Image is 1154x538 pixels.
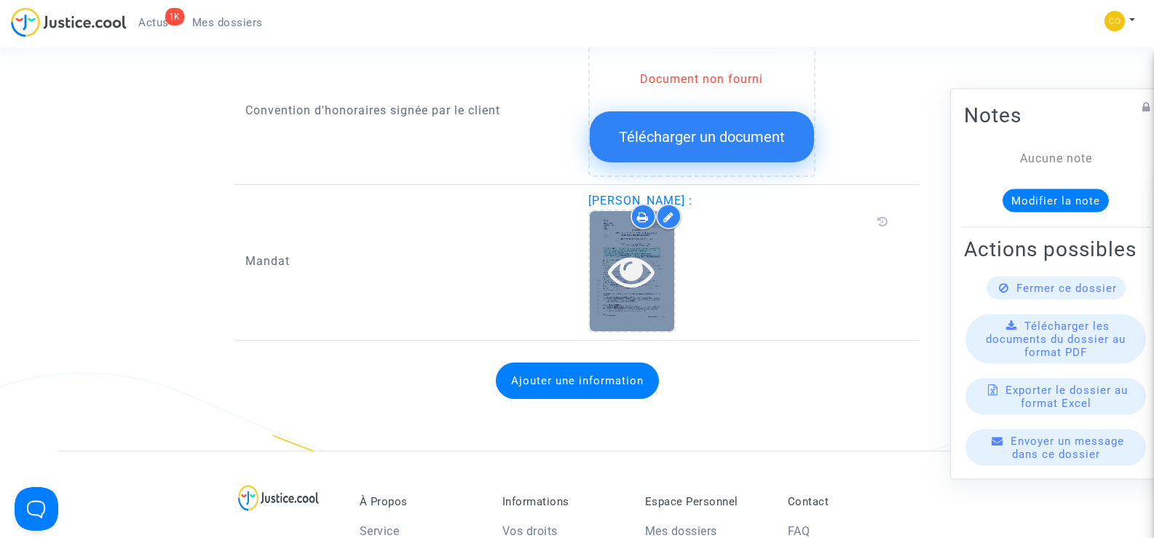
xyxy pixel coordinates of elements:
a: Mes dossiers [645,524,717,538]
h2: Actions possibles [964,236,1147,261]
p: Contact [788,495,909,508]
div: Aucune note [986,149,1126,167]
div: Document non fourni [590,71,814,88]
div: 1K [165,8,184,25]
p: Espace Personnel [645,495,766,508]
span: [PERSON_NAME] : [588,194,692,207]
a: FAQ [788,524,810,538]
a: Vos droits [502,524,558,538]
button: Ajouter une information [496,363,659,399]
img: 84a266a8493598cb3cce1313e02c3431 [1104,11,1125,31]
span: Fermer ce dossier [1016,281,1117,294]
p: Mandat [245,252,566,270]
span: Exporter le dossier au format Excel [1005,383,1128,409]
p: À Propos [360,495,481,508]
button: Modifier la note [1003,189,1109,212]
span: Actus [138,16,169,29]
h2: Notes [964,102,1147,127]
a: Service [360,524,400,538]
a: Mes dossiers [181,12,274,33]
p: Informations [502,495,623,508]
iframe: Help Scout Beacon - Open [15,487,58,531]
img: logo-lg.svg [238,485,319,511]
a: 1KActus [127,12,181,33]
span: Télécharger un document [619,128,785,146]
span: Mes dossiers [192,16,263,29]
p: Convention d'honoraires signée par le client [245,101,566,119]
span: Envoyer un message dans ce dossier [1011,434,1124,460]
span: Télécharger les documents du dossier au format PDF [986,319,1126,358]
img: jc-logo.svg [11,7,127,37]
button: Télécharger un document [590,111,814,162]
